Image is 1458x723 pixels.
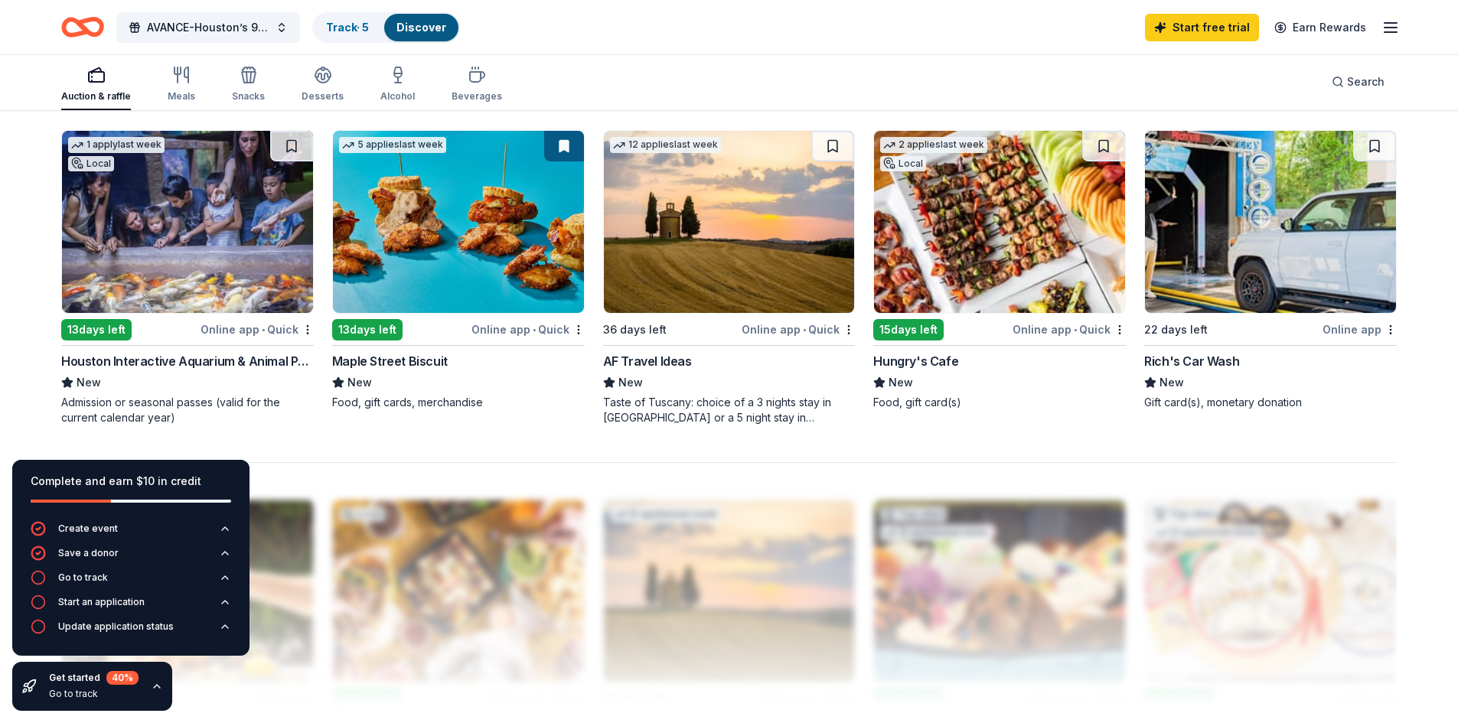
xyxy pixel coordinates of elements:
div: Create event [58,523,118,535]
a: Track· 5 [326,21,369,34]
span: • [533,324,536,336]
img: Image for AF Travel Ideas [604,131,855,313]
a: Image for Hungry's Cafe2 applieslast weekLocal15days leftOnline app•QuickHungry's CafeNewFood, gi... [873,130,1126,410]
div: Desserts [302,90,344,103]
div: 40 % [106,671,139,685]
span: • [803,324,806,336]
img: Image for Houston Interactive Aquarium & Animal Preserve [62,131,313,313]
div: Houston Interactive Aquarium & Animal Preserve [61,352,314,370]
span: New [347,373,372,392]
a: Image for Maple Street Biscuit5 applieslast week13days leftOnline app•QuickMaple Street BiscuitNe... [332,130,585,410]
span: Search [1347,73,1385,91]
button: Snacks [232,60,265,110]
a: Start free trial [1145,14,1259,41]
div: Complete and earn $10 in credit [31,472,231,490]
span: AVANCE-Houston’s 9th Annual Golf Tournament [147,18,269,37]
button: Desserts [302,60,344,110]
span: New [618,373,643,392]
div: Snacks [232,90,265,103]
button: Go to track [31,570,231,594]
div: Hungry's Cafe [873,352,958,370]
img: Image for Maple Street Biscuit [333,131,584,313]
div: 15 days left [873,319,944,340]
div: Auction & raffle [61,90,131,103]
button: Track· 5Discover [312,12,460,43]
button: Alcohol [380,60,415,110]
div: Local [68,156,114,171]
div: Online app Quick [742,320,855,339]
div: AF Travel Ideas [603,352,692,370]
button: Create event [31,521,231,546]
img: Image for Rich's Car Wash [1145,131,1396,313]
div: Rich's Car Wash [1144,352,1239,370]
button: Beverages [452,60,502,110]
div: Online app Quick [201,320,314,339]
div: Go to track [58,572,108,584]
div: Beverages [452,90,502,103]
div: Online app [1323,320,1397,339]
button: Meals [168,60,195,110]
div: Admission or seasonal passes (valid for the current calendar year) [61,395,314,425]
button: Search [1319,67,1397,97]
img: Image for Hungry's Cafe [874,131,1125,313]
div: Get started [49,671,139,685]
div: Go to track [49,688,139,700]
div: Gift card(s), monetary donation [1144,395,1397,410]
div: 5 applies last week [339,137,446,153]
div: 2 applies last week [880,137,987,153]
button: Auction & raffle [61,60,131,110]
div: Food, gift card(s) [873,395,1126,410]
a: Home [61,9,104,45]
div: Maple Street Biscuit [332,352,448,370]
div: Food, gift cards, merchandise [332,395,585,410]
div: Update application status [58,620,174,633]
button: Update application status [31,619,231,643]
div: Taste of Tuscany: choice of a 3 nights stay in [GEOGRAPHIC_DATA] or a 5 night stay in [GEOGRAPHIC... [603,395,856,425]
a: Discover [396,21,446,34]
span: New [889,373,913,392]
div: 12 applies last week [610,137,721,153]
a: Image for AF Travel Ideas12 applieslast week36 days leftOnline app•QuickAF Travel IdeasNewTaste o... [603,130,856,425]
div: 36 days left [603,321,667,339]
a: Image for Rich's Car Wash22 days leftOnline appRich's Car WashNewGift card(s), monetary donation [1144,130,1397,410]
div: Alcohol [380,90,415,103]
div: Online app Quick [1013,320,1126,339]
button: Save a donor [31,546,231,570]
button: AVANCE-Houston’s 9th Annual Golf Tournament [116,12,300,43]
span: • [1074,324,1077,336]
button: Start an application [31,594,231,619]
a: Earn Rewards [1265,14,1375,41]
div: Local [880,156,926,171]
div: Meals [168,90,195,103]
div: 1 apply last week [68,137,165,153]
div: Start an application [58,596,145,608]
div: Online app Quick [471,320,585,339]
span: New [1160,373,1184,392]
a: Image for Houston Interactive Aquarium & Animal Preserve1 applylast weekLocal13days leftOnline ap... [61,130,314,425]
span: • [262,324,265,336]
span: New [77,373,101,392]
div: Save a donor [58,547,119,559]
div: 13 days left [332,319,403,340]
div: 22 days left [1144,321,1208,339]
div: 13 days left [61,319,132,340]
